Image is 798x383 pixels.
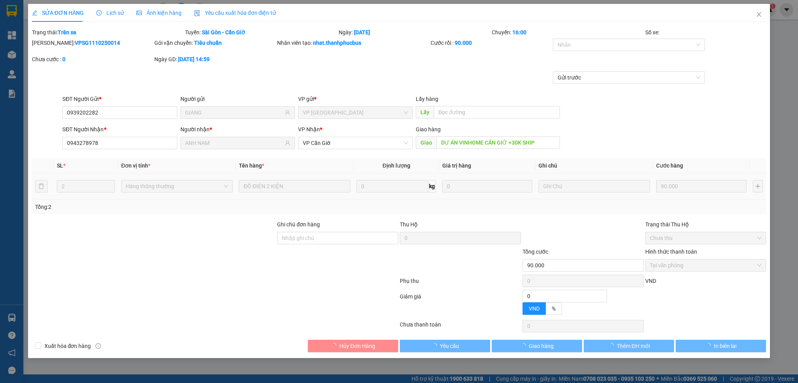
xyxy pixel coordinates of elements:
label: Ghi chú đơn hàng [277,221,320,228]
span: VP Nhận [298,126,320,132]
span: loading [331,343,339,348]
b: Sài Gòn - Cần Giờ [202,29,245,35]
div: Cước rồi : [431,39,552,47]
span: close [756,11,762,18]
span: Thu Hộ [400,221,418,228]
span: Hủy Đơn Hàng [339,342,375,350]
span: info-circle [95,343,101,349]
input: Ghi chú đơn hàng [277,232,398,244]
button: Giao hàng [492,340,582,352]
span: Giá trị hàng [442,162,471,169]
b: Tiêu chuẩn [194,40,222,46]
input: Dọc đường [436,136,560,149]
span: edit [32,10,37,16]
div: Tổng: 2 [35,203,308,211]
input: 0 [442,180,532,192]
span: Lấy [416,106,434,118]
div: Số xe: [644,28,767,37]
span: Cước hàng [656,162,683,169]
span: loading [520,343,529,348]
th: Ghi chú [535,158,653,173]
span: Tên hàng [239,162,264,169]
b: VPSG1110250014 [75,40,120,46]
b: Trên xe [58,29,76,35]
b: nhat.thanhphucbus [313,40,361,46]
button: Close [748,4,770,26]
div: Chưa thanh toán [399,320,522,334]
button: Thêm ĐH mới [584,340,674,352]
span: Lấy hàng [416,96,438,102]
span: Giao hàng [416,126,441,132]
span: Đơn vị tính [121,162,150,169]
span: loading [705,343,714,348]
span: Tại văn phòng [650,259,762,271]
b: [DATE] 14:59 [178,56,210,62]
span: Giao hàng [529,342,554,350]
div: Ngày GD: [154,55,275,64]
span: Hàng thông thường [126,180,228,192]
span: SỬA ĐƠN HÀNG [32,10,84,16]
span: Lịch sử [96,10,124,16]
input: 0 [656,180,746,192]
button: plus [753,180,763,192]
div: Giảm giá [399,292,522,318]
button: delete [35,180,48,192]
button: Hủy Đơn Hàng [308,340,398,352]
button: Yêu cầu [400,340,490,352]
b: 90.000 [455,40,472,46]
div: Chưa cước : [32,55,153,64]
div: [PERSON_NAME]: [32,39,153,47]
span: Thêm ĐH mới [617,342,650,350]
label: Hình thức thanh toán [645,249,697,255]
button: In biên lai [676,340,766,352]
div: SĐT Người Nhận [62,125,177,134]
div: Tuyến: [184,28,337,37]
div: Người nhận [180,125,295,134]
input: Tên người nhận [185,139,283,147]
div: Trạng thái: [31,28,184,37]
b: 16:00 [512,29,526,35]
span: % [552,305,556,312]
span: user [285,110,290,115]
div: SĐT Người Gửi [62,95,177,103]
span: user [285,140,290,146]
span: Ảnh kiện hàng [136,10,182,16]
span: Xuất hóa đơn hàng [41,342,94,350]
span: loading [608,343,617,348]
div: Ngày: [338,28,491,37]
input: VD: Bàn, Ghế [239,180,350,192]
div: Phụ thu [399,277,522,290]
div: Nhân viên tạo: [277,39,429,47]
img: icon [194,10,200,16]
div: Trạng thái Thu Hộ [645,220,766,229]
span: Tổng cước [523,249,548,255]
span: picture [136,10,142,16]
span: Gửi trước [558,72,700,83]
span: In biên lai [714,342,736,350]
b: [DATE] [354,29,370,35]
b: 0 [62,56,65,62]
span: VND [529,305,540,312]
span: VND [645,278,656,284]
div: VP gửi [298,95,413,103]
div: Gói vận chuyển: [154,39,275,47]
span: clock-circle [96,10,102,16]
input: Ghi Chú [538,180,650,192]
input: Tên người gửi [185,108,283,117]
span: kg [428,180,436,192]
span: Định lượng [383,162,410,169]
span: loading [431,343,440,348]
span: Yêu cầu xuất hóa đơn điện tử [194,10,276,16]
div: Người gửi [180,95,295,103]
div: Chuyến: [491,28,644,37]
span: Giao [416,136,436,149]
span: VP Cần Giờ [303,137,408,149]
span: SL [57,162,63,169]
span: VP Sài Gòn [303,107,408,118]
input: Dọc đường [434,106,560,118]
span: Yêu cầu [440,342,459,350]
span: Chưa thu [650,232,762,244]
